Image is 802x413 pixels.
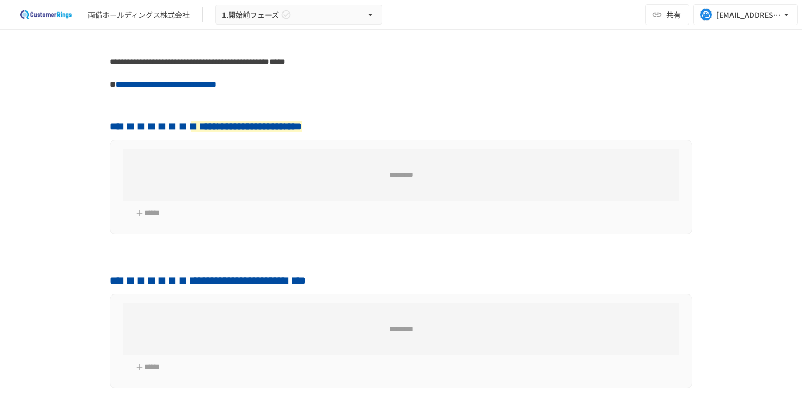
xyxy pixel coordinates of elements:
[222,8,279,21] span: 1.開始前フェーズ
[645,4,689,25] button: 共有
[716,8,781,21] div: [EMAIL_ADDRESS][DOMAIN_NAME]
[693,4,798,25] button: [EMAIL_ADDRESS][DOMAIN_NAME]
[215,5,382,25] button: 1.開始前フェーズ
[666,9,681,20] span: 共有
[88,9,190,20] div: 両備ホールディングス株式会社
[13,6,79,23] img: 2eEvPB0nRDFhy0583kMjGN2Zv6C2P7ZKCFl8C3CzR0M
